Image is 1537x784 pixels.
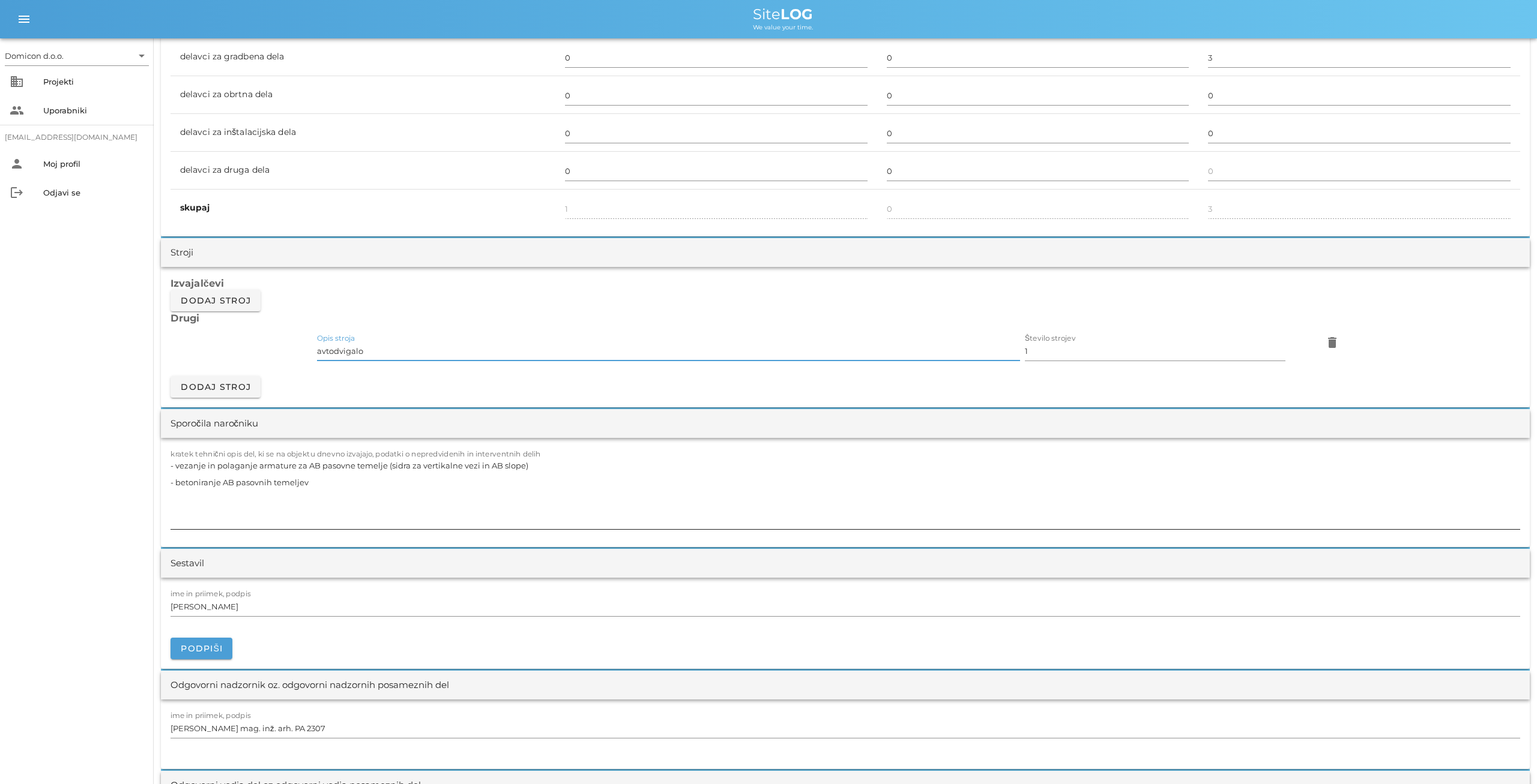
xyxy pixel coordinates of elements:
button: Podpiši [171,638,232,659]
div: Odjavi se [43,188,144,197]
div: Domicon d.o.o. [5,46,149,65]
input: 0 [887,124,1189,143]
span: We value your time. [753,23,813,31]
label: ime in priimek, podpis [171,711,251,720]
i: business [10,74,24,89]
i: person [10,157,24,171]
input: 0 [887,48,1189,67]
td: delavci za inštalacijska dela [171,114,555,152]
label: kratek tehnični opis del, ki se na objektu dnevno izvajajo, podatki o nepredvidenih in interventn... [171,450,541,459]
input: 0 [565,161,868,181]
span: Dodaj stroj [180,382,251,392]
h3: Drugi [171,311,1520,325]
input: 0 [1208,86,1511,105]
td: delavci za obrtna dela [171,76,555,114]
div: Domicon d.o.o. [5,50,64,61]
div: Stroji [171,246,193,260]
input: 0 [1208,48,1511,67]
i: menu [17,12,31,26]
div: Projekti [43,77,144,86]
b: LOG [781,5,813,23]
td: delavci za gradbena dela [171,38,555,76]
div: Odgovorni nadzornik oz. odgovorni nadzornih posameznih del [171,678,449,692]
div: Sestavil [171,557,204,570]
input: 0 [887,161,1189,181]
td: delavci za druga dela [171,152,555,190]
div: Sporočila naročniku [171,417,258,431]
iframe: Chat Widget [1365,654,1537,784]
label: Število strojev [1025,334,1076,343]
button: Dodaj stroj [171,290,261,311]
input: 0 [1208,124,1511,143]
h3: Izvajalčevi [171,277,1520,290]
button: Dodaj stroj [171,376,261,398]
div: Pripomoček za klepet [1365,654,1537,784]
i: people [10,103,24,118]
span: Dodaj stroj [180,295,251,306]
input: 0 [887,86,1189,105]
div: Uporabniki [43,106,144,115]
i: arrow_drop_down [134,49,149,63]
span: Site [753,5,813,23]
b: skupaj [180,202,210,213]
span: Podpiši [180,643,223,654]
input: 0 [1208,161,1511,181]
i: delete [1325,335,1339,350]
input: 0 [565,86,868,105]
div: Moj profil [43,159,144,169]
i: logout [10,185,24,200]
label: Opis stroja [317,334,355,343]
input: 0 [565,124,868,143]
input: 0 [565,48,868,67]
label: ime in priimek, podpis [171,590,251,599]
